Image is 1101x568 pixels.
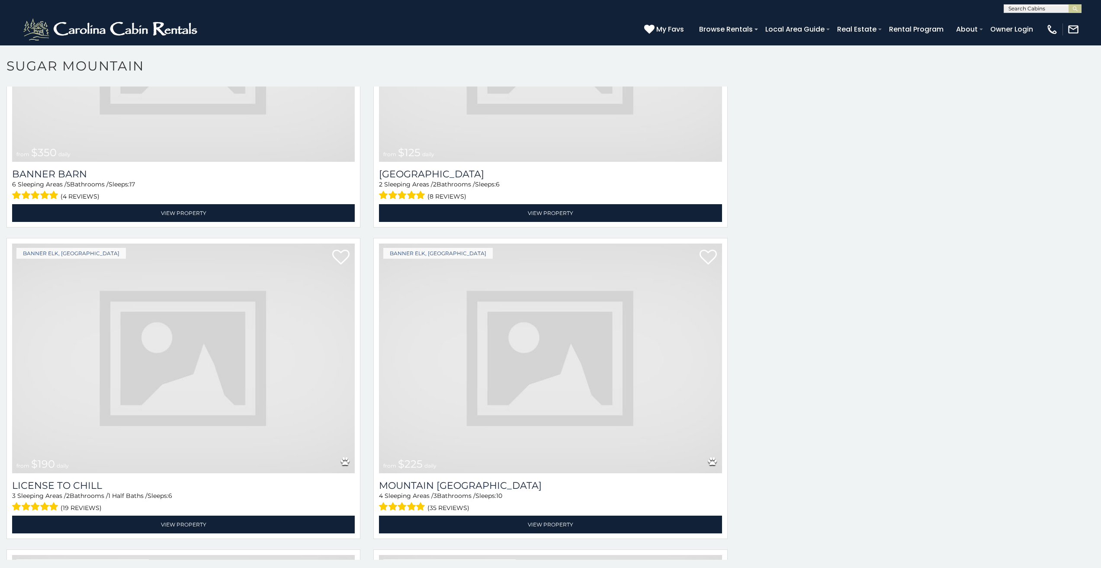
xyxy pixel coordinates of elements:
a: View Property [12,516,355,533]
div: Sleeping Areas / Bathrooms / Sleeps: [12,491,355,513]
span: $225 [398,458,423,470]
span: daily [58,151,71,157]
span: 6 [168,492,172,500]
h3: Mountain Skye Lodge [379,480,722,491]
span: from [383,462,396,469]
span: daily [57,462,69,469]
span: 2 [66,492,70,500]
a: View Property [12,204,355,222]
a: from $190 daily [12,244,355,473]
span: 1 Half Baths / [108,492,148,500]
div: Sleeping Areas / Bathrooms / Sleeps: [12,180,355,202]
img: White-1-2.png [22,16,201,42]
a: Real Estate [833,22,881,37]
a: About [952,22,982,37]
a: from $225 daily [379,244,722,473]
span: 17 [129,180,135,188]
a: Banner Barn [12,168,355,180]
span: My Favs [656,24,684,35]
img: dummy-image.jpg [12,244,355,473]
span: from [16,151,29,157]
div: Sleeping Areas / Bathrooms / Sleeps: [379,180,722,202]
span: (8 reviews) [427,191,466,202]
a: Add to favorites [700,249,717,267]
img: phone-regular-white.png [1046,23,1058,35]
span: 6 [496,180,500,188]
span: 5 [67,180,70,188]
span: $125 [398,146,420,159]
a: Owner Login [986,22,1037,37]
img: mail-regular-white.png [1067,23,1079,35]
span: daily [422,151,434,157]
span: (4 reviews) [61,191,100,202]
span: from [16,462,29,469]
span: daily [424,462,437,469]
span: (19 reviews) [61,502,102,513]
span: $190 [31,458,55,470]
a: License to Chill [12,480,355,491]
span: 6 [12,180,16,188]
span: from [383,151,396,157]
img: dummy-image.jpg [379,244,722,473]
a: Add to favorites [332,249,350,267]
a: My Favs [644,24,686,35]
span: $350 [31,146,57,159]
span: (35 reviews) [427,502,469,513]
a: Mountain [GEOGRAPHIC_DATA] [379,480,722,491]
a: Local Area Guide [761,22,829,37]
a: View Property [379,204,722,222]
a: Browse Rentals [695,22,757,37]
span: 3 [433,492,437,500]
h3: Bearfoot Lodge [379,168,722,180]
a: Rental Program [885,22,948,37]
div: Sleeping Areas / Bathrooms / Sleeps: [379,491,722,513]
span: 2 [379,180,382,188]
a: Banner Elk, [GEOGRAPHIC_DATA] [383,248,493,259]
span: 2 [433,180,437,188]
span: 10 [496,492,502,500]
a: View Property [379,516,722,533]
span: 4 [379,492,383,500]
a: Banner Elk, [GEOGRAPHIC_DATA] [16,248,126,259]
a: [GEOGRAPHIC_DATA] [379,168,722,180]
span: 3 [12,492,16,500]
